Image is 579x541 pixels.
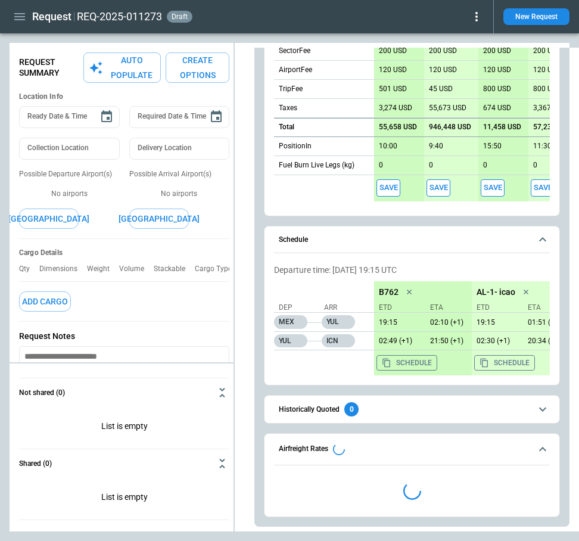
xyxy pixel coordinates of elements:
[195,265,241,273] p: Cargo Type
[19,57,83,77] p: Request Summary
[429,85,453,94] p: 45 USD
[427,179,450,197] span: Save this aircraft quote and copy details to clipboard
[279,406,340,413] h6: Historically Quoted
[379,287,399,297] p: B762
[19,265,39,273] p: Qty
[425,303,467,313] p: ETA
[279,303,320,313] p: Dep
[95,105,119,129] button: Choose date
[483,104,511,113] p: 674 USD
[429,66,457,74] p: 120 USD
[533,104,566,113] p: 3,367 USD
[322,315,355,329] p: YUL
[379,123,417,132] p: 55,658 USD
[279,236,308,244] h6: Schedule
[32,10,71,24] h1: Request
[279,103,297,113] p: Taxes
[429,123,471,132] p: 946,448 USD
[425,318,472,327] p: 29/08/2025
[376,179,400,197] span: Save this aircraft quote and copy details to clipboard
[204,105,228,129] button: Choose date
[483,46,511,55] p: 200 USD
[129,169,230,179] p: Possible Arrival Airport(s)
[279,160,354,170] p: Fuel Burn Live Legs (kg)
[279,141,312,151] p: PositionIn
[379,85,407,94] p: 501 USD
[379,161,383,170] p: 0
[279,46,310,56] p: SectorFee
[472,337,518,346] p: 29/08/2025
[274,265,550,275] p: Departure time: [DATE] 19:15 UTC
[483,161,487,170] p: 0
[77,10,162,24] h2: REQ-2025-011273
[483,66,511,74] p: 120 USD
[376,179,400,197] button: Save
[324,303,366,313] p: Arr
[19,209,79,229] button: [GEOGRAPHIC_DATA]
[477,287,515,297] p: AL-1- icao
[19,189,120,199] p: No airports
[379,66,407,74] p: 120 USD
[19,389,65,397] h6: Not shared (0)
[483,142,502,151] p: 15:50
[279,445,328,453] h6: Airfreight Rates
[19,331,229,341] p: Request Notes
[119,265,154,273] p: Volume
[19,478,229,520] div: Not shared (0)
[19,378,229,407] button: Not shared (0)
[374,281,550,375] div: scrollable content
[19,460,52,468] h6: Shared (0)
[274,396,550,422] button: Historically Quoted0
[477,303,518,313] p: ETD
[531,179,555,197] span: Save this aircraft quote and copy details to clipboard
[19,407,229,449] div: Not shared (0)
[483,85,511,94] p: 800 USD
[533,85,561,94] p: 800 USD
[274,434,550,465] button: Airfreight Rates
[481,179,505,197] button: Save
[154,265,195,273] p: Stackable
[274,226,550,254] button: Schedule
[379,46,407,55] p: 200 USD
[427,179,450,197] button: Save
[19,169,120,179] p: Possible Departure Airport(s)
[374,318,421,327] p: 28/08/2025
[429,46,457,55] p: 200 USD
[533,66,561,74] p: 120 USD
[483,123,521,132] p: 11,458 USD
[274,334,307,347] p: YUL
[523,337,569,346] p: 29/08/2025
[322,334,355,347] p: ICN
[19,248,229,257] h6: Cargo Details
[274,260,550,380] div: Schedule
[279,84,303,94] p: TripFee
[19,449,229,478] button: Shared (0)
[429,104,466,113] p: 55,673 USD
[83,52,161,83] button: Auto Populate
[503,8,569,25] button: New Request
[425,337,472,346] p: 29/08/2025
[376,355,437,371] button: Copy the aircraft schedule to your clipboard
[39,265,87,273] p: Dimensions
[274,472,550,512] div: Airfreight Rates
[533,123,571,132] p: 57,237 USD
[19,291,71,312] button: Add Cargo
[472,318,518,327] p: 28/08/2025
[274,315,307,329] p: MEX
[129,209,189,229] button: [GEOGRAPHIC_DATA]
[523,318,569,327] p: 29/08/2025
[379,104,412,113] p: 3,274 USD
[87,265,119,273] p: Weight
[19,478,229,520] p: List is empty
[474,355,535,371] button: Copy the aircraft schedule to your clipboard
[279,65,312,75] p: AirportFee
[166,52,229,83] button: Create Options
[379,303,421,313] p: ETD
[531,179,555,197] button: Save
[379,142,397,151] p: 10:00
[429,142,443,151] p: 9:40
[429,161,433,170] p: 0
[481,179,505,197] span: Save this aircraft quote and copy details to clipboard
[533,46,561,55] p: 200 USD
[19,92,229,101] h6: Location Info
